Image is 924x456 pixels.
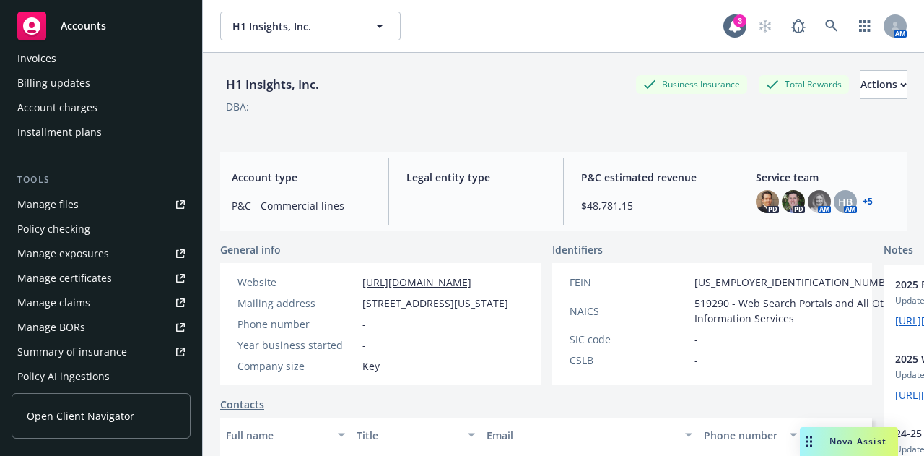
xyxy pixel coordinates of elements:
a: Policy checking [12,218,191,241]
div: Company size [237,358,357,374]
a: Accounts [12,6,191,46]
div: Title [357,428,460,443]
div: Actions [860,71,907,98]
span: Service team [756,170,895,185]
div: SIC code [570,332,689,347]
a: Manage BORs [12,316,191,339]
div: Billing updates [17,72,90,95]
a: Search [817,12,846,40]
div: H1 Insights, Inc. [220,75,325,94]
div: Account charges [17,96,97,119]
div: Phone number [237,317,357,332]
span: Open Client Navigator [27,408,134,423]
div: Email [487,428,676,443]
div: Manage files [17,193,79,216]
img: photo [756,190,779,213]
div: DBA: - [226,99,253,114]
button: Full name [220,418,351,452]
span: - [694,353,698,368]
div: Tools [12,173,191,187]
button: Phone number [698,418,802,452]
a: Installment plans [12,121,191,144]
a: Manage claims [12,291,191,314]
div: CSLB [570,353,689,368]
span: Notes [884,242,913,259]
button: Key contact [803,418,872,452]
button: Email [481,418,698,452]
span: - [362,337,366,353]
div: Business Insurance [636,75,747,93]
a: Manage exposures [12,242,191,265]
span: P&C - Commercial lines [232,198,371,213]
span: [STREET_ADDRESS][US_STATE] [362,296,508,311]
span: Legal entity type [406,170,546,185]
a: [URL][DOMAIN_NAME] [362,275,471,289]
div: Phone number [704,428,780,443]
div: Invoices [17,47,56,70]
div: Year business started [237,337,357,353]
a: Manage certificates [12,267,191,290]
span: [US_EMPLOYER_IDENTIFICATION_NUMBER] [694,275,901,290]
span: P&C estimated revenue [581,170,720,185]
div: Policy checking [17,218,90,241]
div: Drag to move [800,427,818,456]
a: Summary of insurance [12,340,191,363]
a: Start snowing [751,12,780,40]
span: HB [838,194,853,210]
div: Website [237,275,357,290]
img: photo [808,190,831,213]
span: Account type [232,170,371,185]
span: Nova Assist [829,435,886,447]
button: Title [351,418,481,452]
div: Policy AI ingestions [17,365,110,388]
img: photo [782,190,805,213]
span: H1 Insights, Inc. [232,19,357,34]
span: - [362,317,366,332]
span: Key [362,358,380,374]
span: - [694,332,698,347]
span: $48,781.15 [581,198,720,213]
a: Invoices [12,47,191,70]
a: +5 [863,197,873,206]
div: Summary of insurance [17,340,127,363]
button: Nova Assist [800,427,898,456]
span: 519290 - Web Search Portals and All Other Information Services [694,296,901,326]
a: Switch app [850,12,879,40]
button: H1 Insights, Inc. [220,12,401,40]
div: Full name [226,428,329,443]
div: FEIN [570,275,689,290]
div: Manage BORs [17,316,85,339]
div: NAICS [570,304,689,319]
button: Actions [860,70,907,99]
div: Manage exposures [17,242,109,265]
div: Manage certificates [17,267,112,290]
a: Report a Bug [784,12,813,40]
div: Total Rewards [759,75,849,93]
a: Contacts [220,397,264,412]
span: Accounts [61,20,106,32]
a: Billing updates [12,72,191,95]
a: Policy AI ingestions [12,365,191,388]
a: Manage files [12,193,191,216]
a: Account charges [12,96,191,119]
span: - [406,198,546,213]
div: 3 [733,14,746,27]
div: Mailing address [237,296,357,311]
span: Identifiers [552,242,603,257]
div: Installment plans [17,121,102,144]
div: Manage claims [17,291,90,314]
